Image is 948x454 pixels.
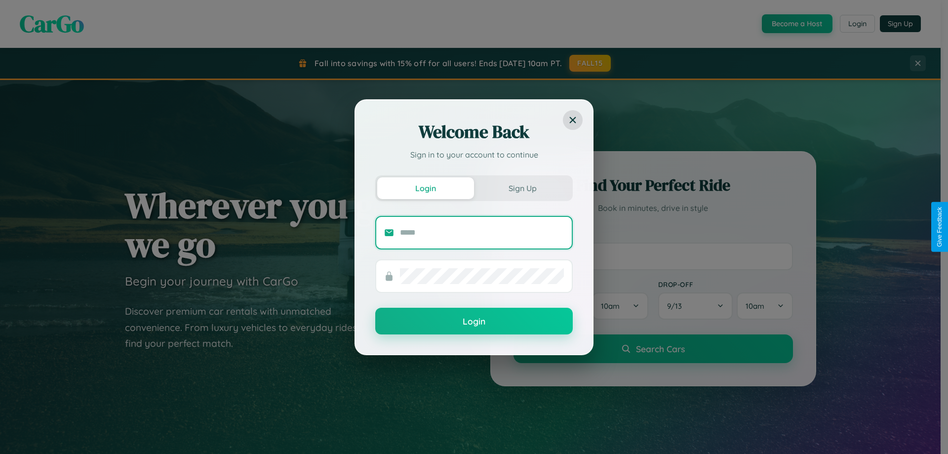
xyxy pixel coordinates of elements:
[375,149,573,161] p: Sign in to your account to continue
[936,207,943,247] div: Give Feedback
[474,177,571,199] button: Sign Up
[377,177,474,199] button: Login
[375,308,573,334] button: Login
[375,120,573,144] h2: Welcome Back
